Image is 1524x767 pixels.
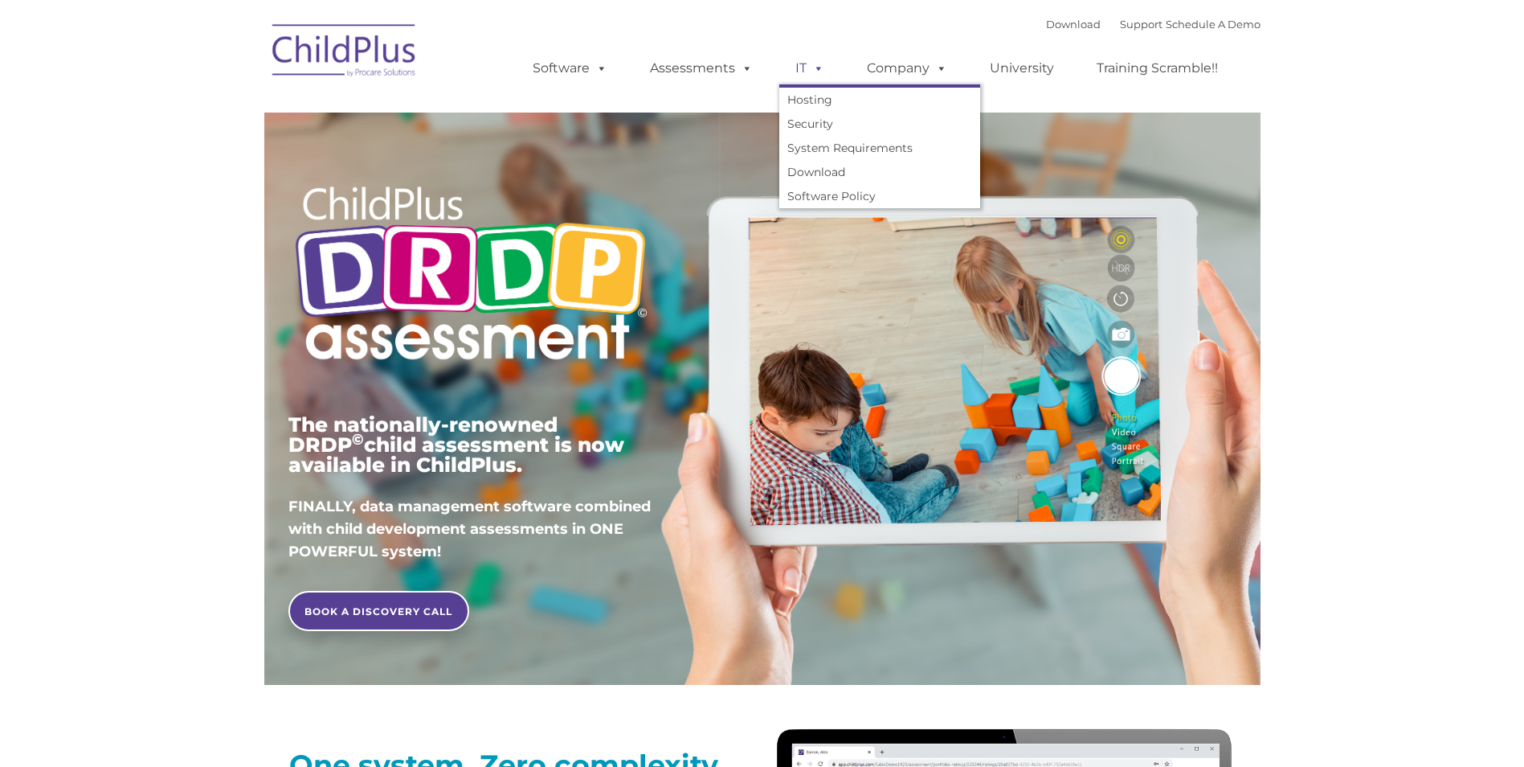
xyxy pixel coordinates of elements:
[288,498,651,560] span: FINALLY, data management software combined with child development assessments in ONE POWERFUL sys...
[779,184,980,208] a: Software Policy
[779,160,980,184] a: Download
[288,165,653,387] img: Copyright - DRDP Logo Light
[352,430,364,449] sup: ©
[634,52,769,84] a: Assessments
[288,591,469,631] a: BOOK A DISCOVERY CALL
[779,112,980,136] a: Security
[851,52,963,84] a: Company
[1046,18,1260,31] font: |
[517,52,623,84] a: Software
[264,13,425,93] img: ChildPlus by Procare Solutions
[288,412,624,477] span: The nationally-renowned DRDP child assessment is now available in ChildPlus.
[1046,18,1101,31] a: Download
[1120,18,1162,31] a: Support
[1166,18,1260,31] a: Schedule A Demo
[779,52,840,84] a: IT
[779,136,980,160] a: System Requirements
[1081,52,1234,84] a: Training Scramble!!
[974,52,1070,84] a: University
[779,88,980,112] a: Hosting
